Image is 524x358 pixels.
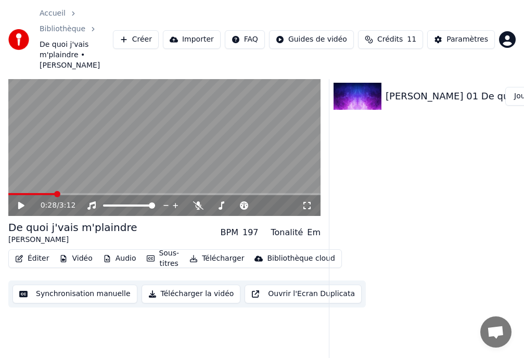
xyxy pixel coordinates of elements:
button: Vidéo [55,251,96,266]
div: BPM [221,226,238,239]
div: De quoi j'vais m'plaindre [8,220,137,235]
div: 197 [242,226,259,239]
button: Éditer [11,251,53,266]
button: Synchronisation manuelle [12,285,137,303]
div: Ouvrir le chat [480,316,512,348]
button: Créer [113,30,159,49]
img: youka [8,29,29,50]
a: Accueil [40,8,66,19]
div: [PERSON_NAME] [8,235,137,245]
nav: breadcrumb [40,8,113,71]
span: De quoi j'vais m'plaindre • [PERSON_NAME] [40,40,113,71]
button: FAQ [225,30,265,49]
span: 11 [407,34,416,45]
button: Télécharger la vidéo [142,285,241,303]
div: / [41,200,66,211]
button: Guides de vidéo [269,30,354,49]
button: Télécharger [185,251,248,266]
button: Paramètres [427,30,495,49]
button: Sous-titres [143,246,184,271]
span: 3:12 [59,200,75,211]
button: Audio [99,251,140,266]
div: Bibliothèque cloud [267,253,335,264]
button: Importer [163,30,221,49]
div: Em [307,226,321,239]
div: Tonalité [271,226,303,239]
button: Ouvrir l'Ecran Duplicata [245,285,362,303]
span: 0:28 [41,200,57,211]
button: Crédits11 [358,30,423,49]
a: Bibliothèque [40,24,85,34]
div: Paramètres [446,34,488,45]
span: Crédits [377,34,403,45]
